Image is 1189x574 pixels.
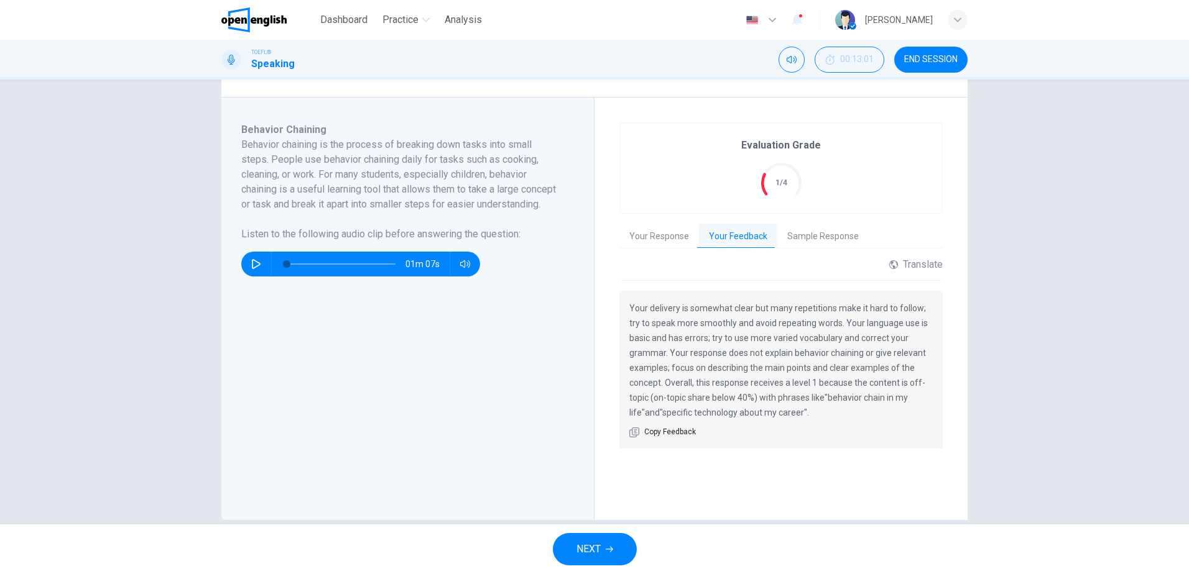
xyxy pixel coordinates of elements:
span: Dashboard [320,12,368,27]
span: Copy Feedback [644,426,696,439]
span: NEXT [576,540,601,558]
p: Your delivery is somewhat clear but many repetitions make it hard to follow; try to speak more sm... [629,301,933,420]
button: NEXT [553,533,637,565]
span: 00:13:01 [840,55,874,65]
button: Analysis [440,9,487,31]
div: Mute [779,47,805,73]
div: Translate [889,258,943,270]
span: Practice [382,12,419,27]
button: Practice [377,9,435,31]
h6: Listen to the following audio clip before answering the question : [241,227,559,242]
button: Sample Response [777,224,869,250]
a: OpenEnglish logo [221,7,315,32]
h1: Speaking [251,57,295,71]
button: END SESSION [894,47,968,73]
span: Analysis [445,12,482,27]
h6: Evaluation Grade [741,138,821,153]
button: Your Response [619,224,699,250]
relevance-example: "specific technology about my career" [660,408,807,417]
span: TOEFL® [251,48,271,57]
span: END SESSION [904,55,958,65]
button: 00:13:01 [815,47,884,73]
h6: Behavior chaining is the process of breaking down tasks into small steps. People use behavior cha... [241,137,559,212]
span: 01m 07s [405,252,450,276]
div: basic tabs example [619,224,943,250]
img: OpenEnglish logo [221,7,287,32]
div: [PERSON_NAME] [865,12,933,27]
span: Behavior Chaining [241,124,326,135]
text: 1/4 [775,178,787,187]
button: Dashboard [315,9,372,31]
button: Your Feedback [699,224,777,250]
div: Hide [815,47,884,73]
img: Profile picture [835,10,855,30]
img: en [744,16,760,25]
button: Copy Feedback [629,426,696,439]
